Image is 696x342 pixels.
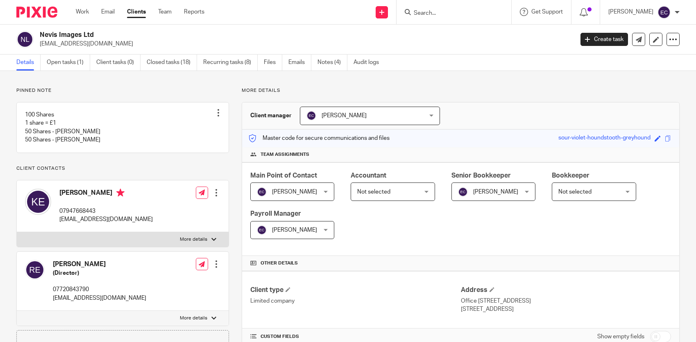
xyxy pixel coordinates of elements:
h4: CUSTOM FIELDS [250,333,460,340]
p: More details [180,236,207,243]
img: svg%3E [657,6,671,19]
h3: Client manager [250,112,292,120]
p: 07947668443 [59,207,153,215]
a: Closed tasks (18) [147,55,197,71]
span: Main Point of Contact [250,172,317,179]
h4: Address [461,286,671,294]
p: Limited company [250,297,460,305]
p: [EMAIL_ADDRESS][DOMAIN_NAME] [40,40,568,48]
img: svg%3E [257,187,267,197]
a: Client tasks (0) [96,55,141,71]
img: svg%3E [25,260,45,280]
h2: Nevis Images Ltd [40,31,462,39]
span: Team assignments [261,151,309,158]
a: Notes (4) [317,55,347,71]
a: Emails [288,55,311,71]
p: Client contacts [16,165,229,172]
a: Email [101,8,115,16]
a: Create task [580,33,628,46]
a: Reports [184,8,204,16]
h5: (Director) [53,269,146,277]
p: [STREET_ADDRESS] [461,305,671,313]
a: Open tasks (1) [47,55,90,71]
p: More details [242,87,680,94]
img: svg%3E [306,111,316,121]
div: sour-violet-houndstooth-greyhound [558,134,651,143]
span: Get Support [531,9,563,15]
p: More details [180,315,207,321]
img: Pixie [16,7,57,18]
p: [PERSON_NAME] [608,8,653,16]
img: svg%3E [25,189,51,215]
span: Payroll Manager [250,210,301,217]
span: [PERSON_NAME] [272,227,317,233]
span: Not selected [357,189,390,195]
span: [PERSON_NAME] [322,113,367,119]
span: [PERSON_NAME] [272,189,317,195]
a: Files [264,55,282,71]
h4: [PERSON_NAME] [59,189,153,199]
a: Clients [127,8,146,16]
a: Team [158,8,172,16]
a: Work [76,8,89,16]
img: svg%3E [257,225,267,235]
p: Office [STREET_ADDRESS] [461,297,671,305]
label: Show empty fields [597,333,644,341]
p: Pinned note [16,87,229,94]
img: svg%3E [16,31,34,48]
span: Other details [261,260,298,267]
i: Primary [116,189,125,197]
a: Details [16,55,41,71]
span: Bookkeeper [552,172,589,179]
h4: Client type [250,286,460,294]
p: 07720843790 [53,285,146,294]
p: Master code for secure communications and files [248,134,390,142]
a: Audit logs [354,55,385,71]
span: Senior Bookkeeper [451,172,511,179]
img: svg%3E [458,187,468,197]
h4: [PERSON_NAME] [53,260,146,269]
p: [EMAIL_ADDRESS][DOMAIN_NAME] [59,215,153,223]
span: Not selected [558,189,592,195]
input: Search [413,10,487,17]
p: [EMAIL_ADDRESS][DOMAIN_NAME] [53,294,146,302]
span: [PERSON_NAME] [473,189,518,195]
a: Recurring tasks (8) [203,55,258,71]
span: Accountant [351,172,386,179]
